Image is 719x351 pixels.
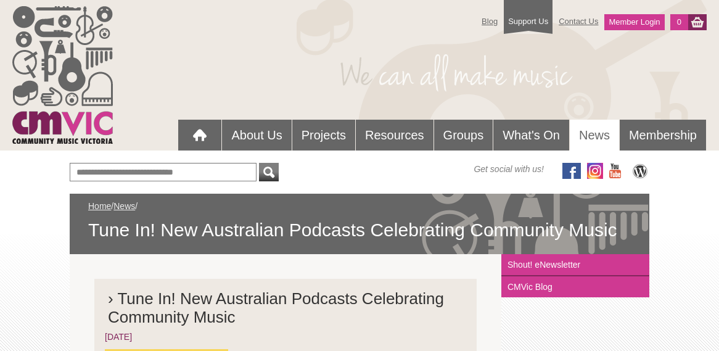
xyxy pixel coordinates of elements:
[670,14,688,30] a: 0
[105,289,466,331] h2: › Tune In! New Australian Podcasts Celebrating Community Music
[88,200,631,242] div: / /
[570,120,619,151] a: News
[475,10,504,32] a: Blog
[553,10,604,32] a: Contact Us
[474,163,544,175] span: Get social with us!
[292,120,355,151] a: Projects
[434,120,493,151] a: Groups
[356,120,433,151] a: Resources
[620,120,706,151] a: Membership
[105,331,466,343] div: [DATE]
[501,276,649,297] a: CMVic Blog
[88,201,111,211] a: Home
[493,120,569,151] a: What's On
[604,14,664,30] a: Member Login
[587,163,603,179] img: icon-instagram.png
[222,120,291,151] a: About Us
[12,6,113,144] img: cmvic_logo.png
[88,218,631,242] span: Tune In! New Australian Podcasts Celebrating Community Music
[113,201,135,211] a: News
[631,163,649,179] img: CMVic Blog
[501,254,649,276] a: Shout! eNewsletter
